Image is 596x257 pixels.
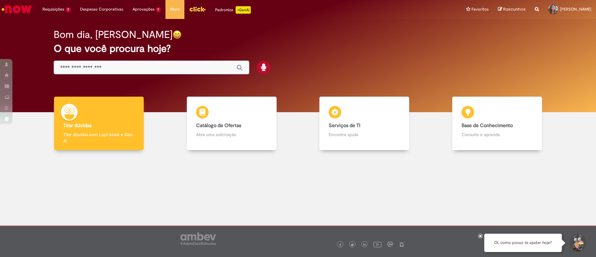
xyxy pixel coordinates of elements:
[215,6,251,14] div: Padroniza
[65,7,71,12] span: 7
[503,6,526,12] span: Rascunhos
[363,243,366,247] img: logo_footer_linkedin.png
[373,240,382,248] img: logo_footer_youtube.png
[568,234,587,252] button: Iniciar Conversa de Suporte
[351,243,354,246] img: logo_footer_twitter.png
[1,3,33,16] img: ServiceNow
[133,6,155,12] span: Aprovações
[298,97,431,150] a: Serviços de TI Encontre ajuda
[54,29,173,40] h2: Bom dia, [PERSON_NAME]
[165,97,298,150] a: Catálogo de Ofertas Abra uma solicitação
[329,122,360,129] b: Serviços de TI
[399,241,404,247] img: logo_footer_naosei.png
[63,122,92,129] b: Tirar dúvidas
[431,97,564,150] a: Base de Conhecimento Consulte e aprenda
[339,243,342,246] img: logo_footer_facebook.png
[63,131,134,144] p: Tirar dúvidas com Lupi Assist e Gen Ai
[484,234,562,252] div: Oi, como posso te ajudar hoje?
[560,7,591,12] span: [PERSON_NAME]
[170,6,180,12] span: More
[462,131,533,138] p: Consulte e aprenda
[236,6,251,14] p: +GenAi
[472,6,489,12] span: Favoritos
[498,7,526,12] a: Rascunhos
[156,7,161,12] span: 7
[329,131,400,138] p: Encontre ajuda
[33,97,165,150] a: Tirar dúvidas Tirar dúvidas com Lupi Assist e Gen Ai
[80,6,123,12] span: Despesas Corporativas
[387,241,393,247] img: logo_footer_workplace.png
[189,4,206,14] img: click_logo_yellow_360x200.png
[54,43,543,54] h2: O que você procura hoje?
[462,122,513,129] b: Base de Conhecimento
[196,122,241,129] b: Catálogo de Ofertas
[173,30,182,39] img: happy-face.png
[196,131,267,138] p: Abra uma solicitação
[43,6,64,12] span: Requisições
[180,232,216,245] img: logo_footer_ambev_rotulo_gray.png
